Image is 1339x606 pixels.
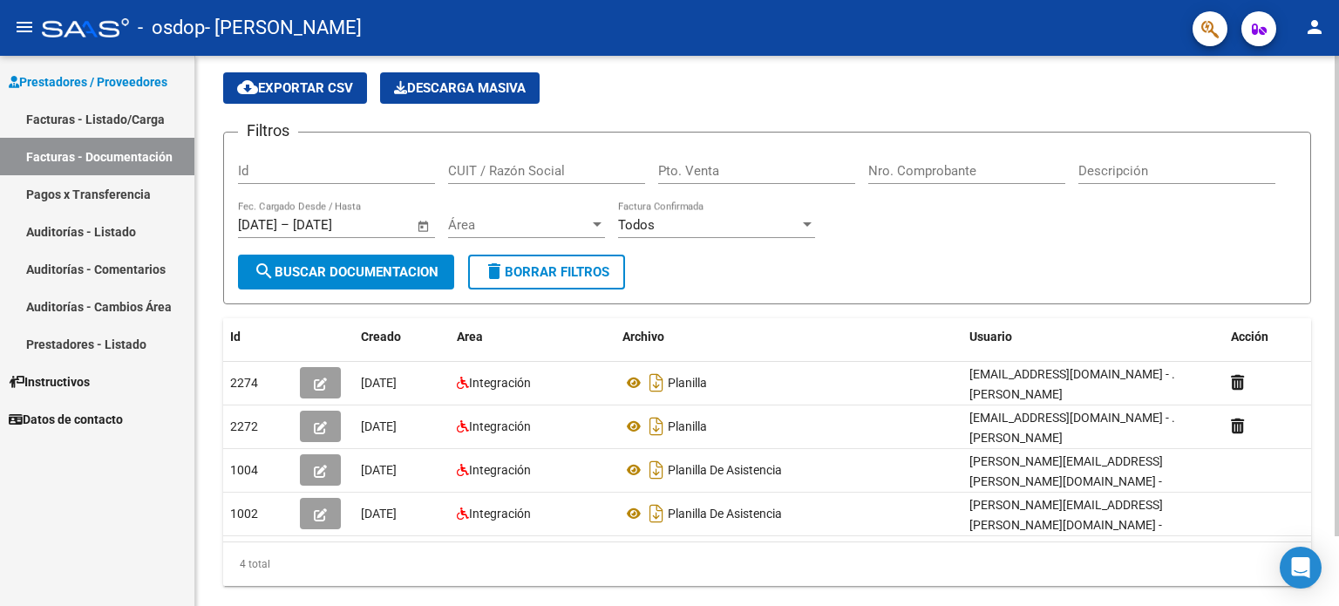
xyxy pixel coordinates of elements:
[281,217,289,233] span: –
[205,9,362,47] span: - [PERSON_NAME]
[394,80,526,96] span: Descarga Masiva
[1280,547,1322,589] div: Open Intercom Messenger
[361,419,397,433] span: [DATE]
[468,255,625,289] button: Borrar Filtros
[645,500,668,528] i: Descargar documento
[469,376,531,390] span: Integración
[645,412,668,440] i: Descargar documento
[230,330,241,344] span: Id
[138,9,205,47] span: - osdop
[969,454,1163,508] span: [PERSON_NAME][EMAIL_ADDRESS][PERSON_NAME][DOMAIN_NAME] - [PERSON_NAME]
[962,318,1224,356] datatable-header-cell: Usuario
[238,217,277,233] input: Start date
[223,542,1311,586] div: 4 total
[615,318,962,356] datatable-header-cell: Archivo
[469,463,531,477] span: Integración
[469,507,531,521] span: Integración
[354,318,450,356] datatable-header-cell: Creado
[469,419,531,433] span: Integración
[645,456,668,484] i: Descargar documento
[1224,318,1311,356] datatable-header-cell: Acción
[380,72,540,104] app-download-masive: Descarga masiva de comprobantes (adjuntos)
[668,507,782,521] span: Planilla De Asistencia
[238,119,298,143] h3: Filtros
[254,261,275,282] mat-icon: search
[450,318,615,356] datatable-header-cell: Area
[484,261,505,282] mat-icon: delete
[618,217,655,233] span: Todos
[14,17,35,37] mat-icon: menu
[237,80,353,96] span: Exportar CSV
[361,463,397,477] span: [DATE]
[380,72,540,104] button: Descarga Masiva
[668,419,707,433] span: Planilla
[230,463,258,477] span: 1004
[457,330,483,344] span: Area
[361,376,397,390] span: [DATE]
[238,255,454,289] button: Buscar Documentacion
[254,264,438,280] span: Buscar Documentacion
[622,330,664,344] span: Archivo
[448,217,589,233] span: Área
[645,369,668,397] i: Descargar documento
[414,216,434,236] button: Open calendar
[9,372,90,392] span: Instructivos
[969,367,1175,401] span: [EMAIL_ADDRESS][DOMAIN_NAME] - . [PERSON_NAME]
[361,330,401,344] span: Creado
[969,330,1012,344] span: Usuario
[668,376,707,390] span: Planilla
[668,463,782,477] span: Planilla De Asistencia
[969,498,1163,552] span: [PERSON_NAME][EMAIL_ADDRESS][PERSON_NAME][DOMAIN_NAME] - [PERSON_NAME]
[9,72,167,92] span: Prestadores / Proveedores
[230,419,258,433] span: 2272
[223,318,293,356] datatable-header-cell: Id
[361,507,397,521] span: [DATE]
[1231,330,1268,344] span: Acción
[1304,17,1325,37] mat-icon: person
[230,376,258,390] span: 2274
[969,411,1175,445] span: [EMAIL_ADDRESS][DOMAIN_NAME] - . [PERSON_NAME]
[9,410,123,429] span: Datos de contacto
[293,217,377,233] input: End date
[223,72,367,104] button: Exportar CSV
[230,507,258,521] span: 1002
[237,77,258,98] mat-icon: cloud_download
[484,264,609,280] span: Borrar Filtros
